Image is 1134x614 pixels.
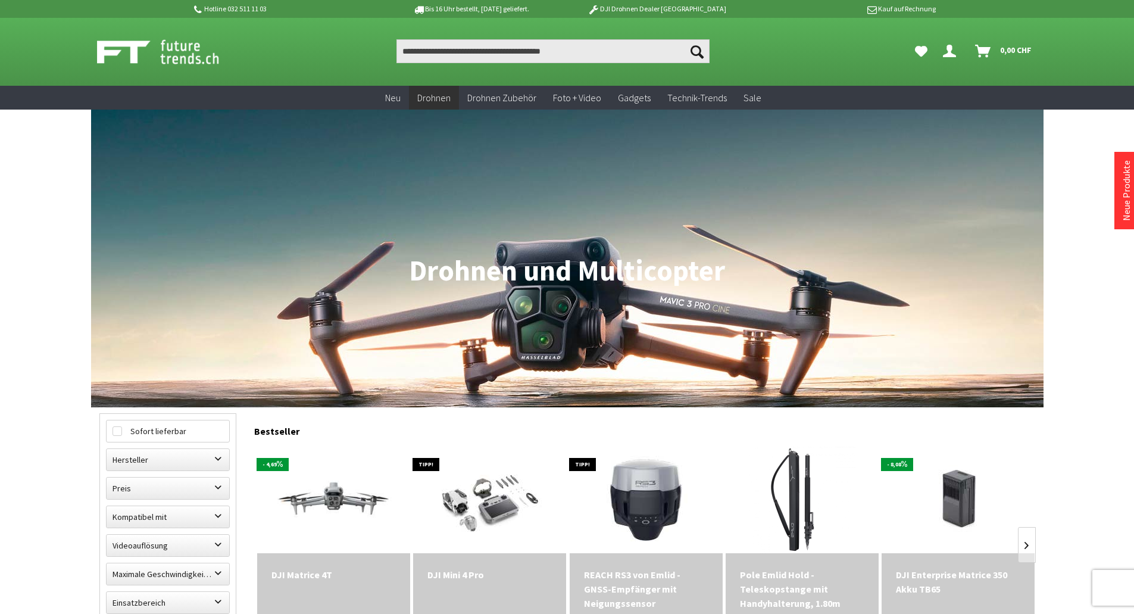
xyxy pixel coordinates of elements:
[545,86,610,110] a: Foto + Video
[409,86,459,110] a: Drohnen
[396,39,710,63] input: Produkt, Marke, Kategorie, EAN, Artikelnummer…
[584,568,708,610] a: REACH RS3 von Emlid - GNSS-Empfänger mit Neigungssensor 2.339,00 CHF In den Warenkorb
[271,568,396,582] div: DJI Matrice 4T
[750,2,936,16] p: Kauf auf Rechnung
[970,39,1038,63] a: Warenkorb
[467,92,536,104] span: Drohnen Zubehör
[896,568,1020,596] a: DJI Enterprise Matrice 350 Akku TB65 859,00 CHF In den Warenkorb
[740,568,864,610] div: Pole Emlid Hold - Teleskopstange mit Handyhalterung, 1.80m
[459,86,545,110] a: Drohnen Zubehör
[896,568,1020,596] div: DJI Enterprise Matrice 350 Akku TB65
[743,92,761,104] span: Sale
[1000,40,1032,60] span: 0,00 CHF
[107,592,229,613] label: Einsatzbereich
[564,2,749,16] p: DJI Drohnen Dealer [GEOGRAPHIC_DATA]
[254,413,1035,443] div: Bestseller
[107,478,229,499] label: Preis
[553,92,601,104] span: Foto + Video
[417,92,451,104] span: Drohnen
[938,39,966,63] a: Dein Konto
[909,39,933,63] a: Meine Favoriten
[592,446,699,553] img: REACH RS3 von Emlid - GNSS-Empfänger mit Neigungssensor
[257,456,410,543] img: DJI Matrice 4T
[427,568,552,582] div: DJI Mini 4 Pro
[423,446,557,553] img: DJI Mini 4 Pro
[99,256,1035,286] h1: Drohnen und Multicopter
[97,37,245,67] img: Shop Futuretrends - zur Startseite wechseln
[378,2,564,16] p: Bis 16 Uhr bestellt, [DATE] geliefert.
[685,39,710,63] button: Suchen
[427,568,552,582] a: DJI Mini 4 Pro 669,00 CHF
[748,446,855,553] img: Pole Emlid Hold - Teleskopstange mit Handyhalterung, 1.80m
[735,86,770,110] a: Sale
[107,420,229,442] label: Sofort lieferbar
[740,568,864,610] a: Pole Emlid Hold - Teleskopstange mit Handyhalterung, 1.80m 359,90 CHF In den Warenkorb
[618,92,651,104] span: Gadgets
[271,568,396,582] a: DJI Matrice 4T 6.090,00 CHF In den Warenkorb
[107,563,229,585] label: Maximale Geschwindigkeit in km/h
[107,535,229,556] label: Videoauflösung
[377,86,409,110] a: Neu
[107,449,229,470] label: Hersteller
[107,506,229,528] label: Kompatibel mit
[659,86,735,110] a: Technik-Trends
[610,86,659,110] a: Gadgets
[192,2,378,16] p: Hotline 032 511 11 03
[584,568,708,610] div: REACH RS3 von Emlid - GNSS-Empfänger mit Neigungssensor
[385,92,401,104] span: Neu
[891,446,1025,553] img: DJI Enterprise Matrice 350 Akku TB65
[667,92,727,104] span: Technik-Trends
[1120,160,1132,221] a: Neue Produkte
